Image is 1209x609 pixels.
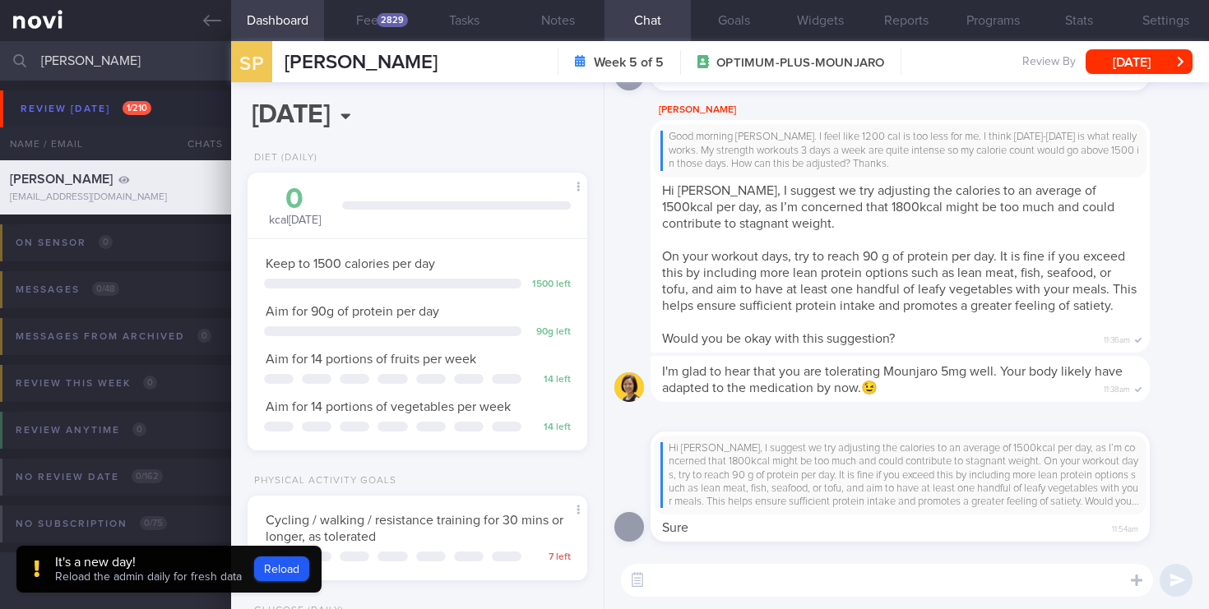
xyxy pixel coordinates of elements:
[12,419,151,441] div: Review anytime
[1112,519,1138,535] span: 11:54am
[662,184,1114,230] span: Hi [PERSON_NAME], I suggest we try adjusting the calories to an average of 1500kcal per day, as I...
[254,556,309,581] button: Reload
[285,53,438,72] span: [PERSON_NAME]
[662,521,688,534] span: Sure
[266,514,563,543] span: Cycling / walking / resistance training for 30 mins or longer, as tolerated
[165,127,231,160] div: Chats
[248,475,396,487] div: Physical Activity Goals
[266,353,476,366] span: Aim for 14 portions of fruits per week
[264,185,326,228] div: kcal [DATE]
[12,279,123,301] div: Messages
[1104,380,1130,395] span: 11:38am
[248,152,317,164] div: Diet (Daily)
[266,257,435,270] span: Keep to 1500 calories per day
[716,55,884,72] span: OPTIMUM-PLUS-MOUNJARO
[12,513,171,535] div: No subscription
[530,551,571,564] div: 7 left
[594,54,664,71] strong: Week 5 of 5
[662,365,1123,394] span: I'm glad to hear that you are tolerating Mounjaro 5mg well. Your body likely have adapted to the ...
[55,554,242,570] div: It's a new day!
[197,329,211,343] span: 0
[12,372,161,394] div: Review this week
[10,173,113,186] span: [PERSON_NAME]
[16,98,155,120] div: Review [DATE]
[92,282,119,296] span: 0 / 48
[530,422,571,434] div: 14 left
[12,466,167,488] div: No review date
[530,374,571,386] div: 14 left
[660,442,1140,508] div: Hi [PERSON_NAME], I suggest we try adjusting the calories to an average of 1500kcal per day, as I...
[1022,55,1076,70] span: Review By
[662,332,895,345] span: Would you be okay with this suggestion?
[660,131,1140,171] div: Good morning [PERSON_NAME]. I feel like 1200 cal is too less for me. I think [DATE]-[DATE] is wha...
[1086,49,1193,74] button: [DATE]
[264,185,326,214] div: 0
[651,100,1199,120] div: [PERSON_NAME]
[220,31,282,95] div: SP
[530,326,571,339] div: 90 g left
[132,469,163,483] span: 0 / 162
[10,191,221,204] div: [EMAIL_ADDRESS][DOMAIN_NAME]
[266,305,439,318] span: Aim for 90g of protein per day
[266,400,511,413] span: Aim for 14 portions of vegetables per week
[143,376,157,390] span: 0
[530,279,571,291] div: 1500 left
[1104,330,1130,346] span: 11:36am
[140,516,167,530] span: 0 / 75
[123,101,151,115] span: 1 / 210
[377,13,408,27] div: 2829
[132,422,146,436] span: 0
[12,232,117,254] div: On sensor
[12,325,215,348] div: Messages from Archived
[55,571,242,583] span: Reload the admin daily for fresh data
[99,235,113,249] span: 0
[662,250,1137,312] span: On your workout days, try to reach 90 g of protein per day. It is fine if you exceed this by incl...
